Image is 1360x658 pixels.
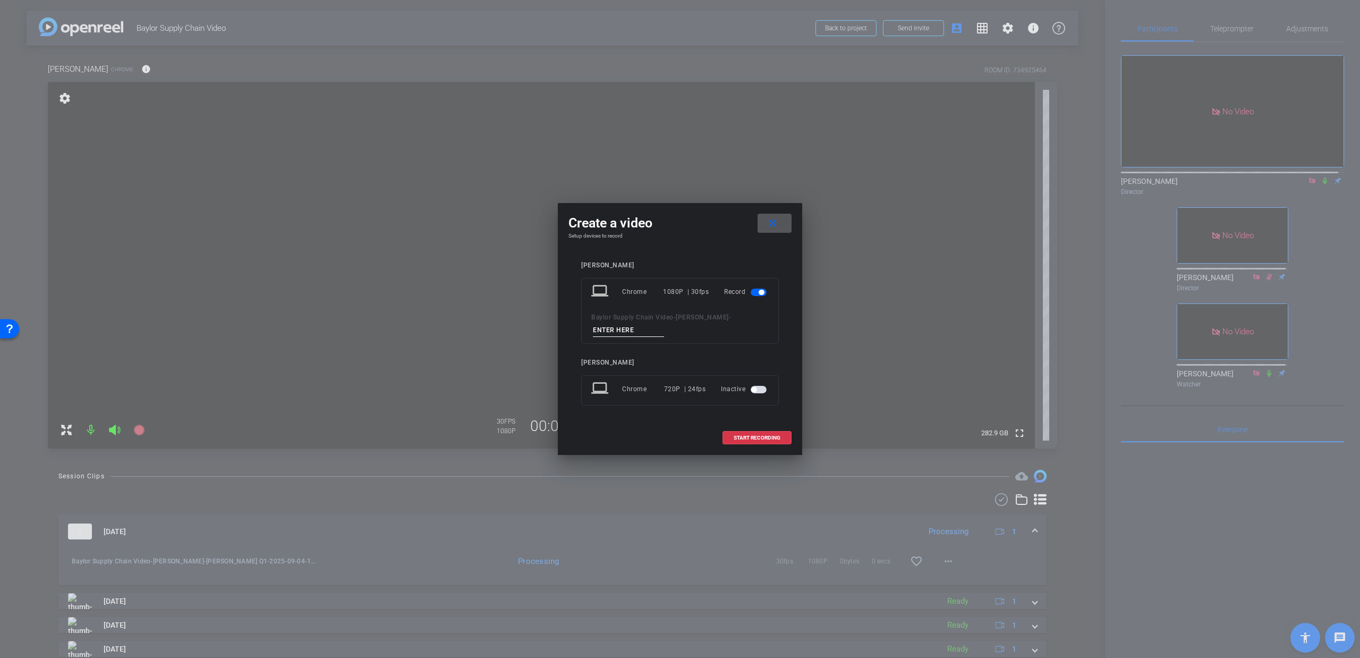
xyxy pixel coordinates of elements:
[581,359,779,367] div: [PERSON_NAME]
[591,379,610,399] mat-icon: laptop
[724,282,769,301] div: Record
[568,214,792,233] div: Create a video
[729,314,732,321] span: -
[663,282,709,301] div: 1080P | 30fps
[622,379,664,399] div: Chrome
[622,282,663,301] div: Chrome
[591,314,674,321] span: Baylor Supply Chain Video
[674,314,676,321] span: -
[664,379,706,399] div: 720P | 24fps
[734,435,780,441] span: START RECORDING
[766,217,779,230] mat-icon: close
[593,324,664,337] input: ENTER HERE
[722,431,792,444] button: START RECORDING
[676,314,729,321] span: [PERSON_NAME]
[591,282,610,301] mat-icon: laptop
[581,261,779,269] div: [PERSON_NAME]
[568,233,792,239] h4: Setup devices to record
[721,379,769,399] div: Inactive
